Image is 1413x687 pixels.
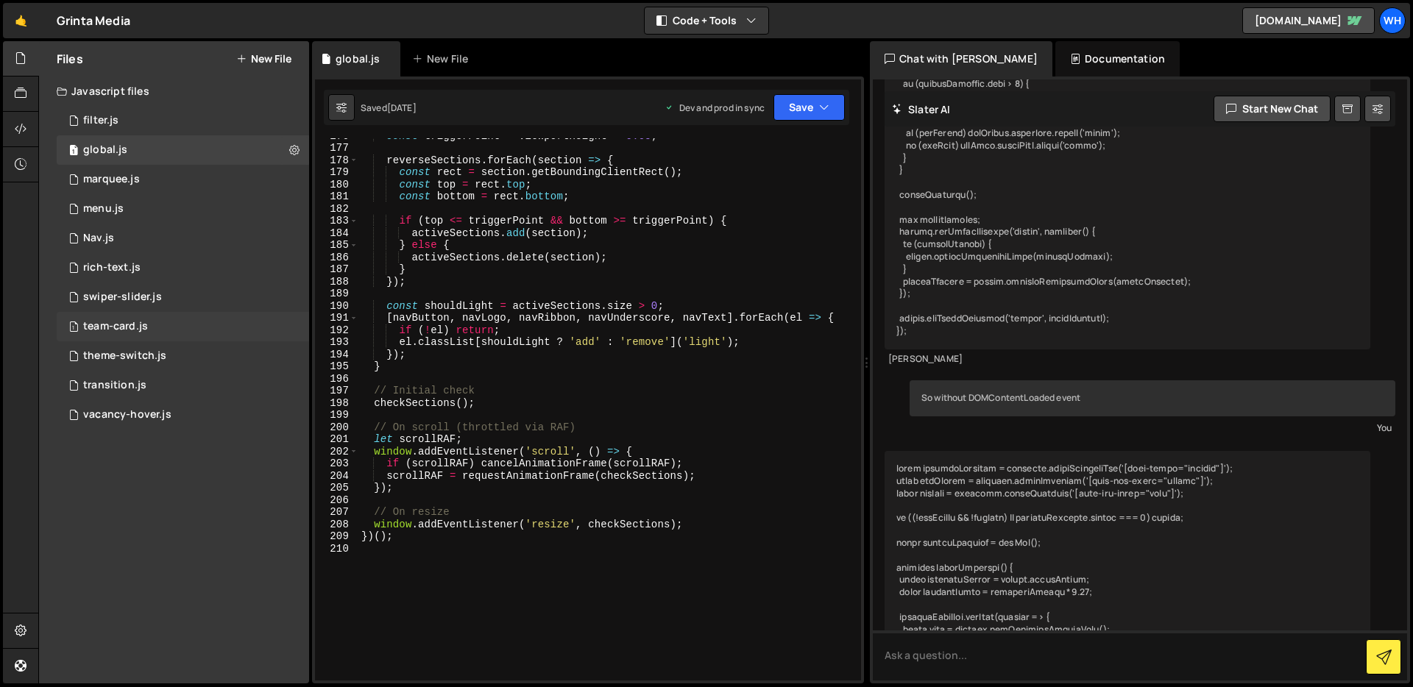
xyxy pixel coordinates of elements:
[645,7,768,34] button: Code + Tools
[1055,41,1180,76] div: Documentation
[773,94,845,121] button: Save
[1379,7,1406,34] a: Wh
[665,102,765,114] div: Dev and prod in sync
[69,146,78,157] span: 1
[83,320,148,333] div: team-card.js
[315,446,358,458] div: 202
[315,324,358,337] div: 192
[57,194,309,224] div: 15594/42211.js
[870,41,1052,76] div: Chat with [PERSON_NAME]
[336,51,380,66] div: global.js
[1214,96,1331,122] button: Start new chat
[888,353,1367,366] div: [PERSON_NAME]
[387,102,417,114] div: [DATE]
[83,261,141,274] div: rich-text.js
[315,360,358,373] div: 195
[57,341,309,371] div: 15594/42717.js
[57,312,309,341] div: 15594/41972.js
[315,227,358,240] div: 184
[315,519,358,531] div: 208
[83,143,127,157] div: global.js
[315,530,358,543] div: 209
[315,373,358,385] div: 196
[83,379,146,392] div: transition.js
[315,433,358,446] div: 201
[315,191,358,203] div: 181
[315,312,358,324] div: 191
[57,224,309,253] div: 15594/41827.js
[315,336,358,349] div: 193
[57,12,130,29] div: Grinta Media
[57,165,309,194] div: 15594/42306.js
[83,202,124,216] div: menu.js
[315,252,358,264] div: 186
[315,288,358,300] div: 189
[315,263,358,276] div: 187
[913,420,1392,435] div: You
[315,385,358,397] div: 197
[315,166,358,179] div: 179
[83,114,118,127] div: filter.js
[315,276,358,288] div: 188
[315,203,358,216] div: 182
[83,291,162,304] div: swiper-slider.js
[236,53,291,65] button: New File
[83,232,114,245] div: Nav.js
[315,397,358,410] div: 198
[57,135,309,165] div: 15594/41317.js
[361,102,417,114] div: Saved
[315,470,358,483] div: 204
[57,371,309,400] div: 15594/42982.js
[892,102,951,116] h2: Slater AI
[315,142,358,154] div: 177
[315,494,358,507] div: 206
[315,409,358,421] div: 199
[910,380,1395,416] div: So without DOMContentLoaded event
[315,458,358,470] div: 203
[315,300,358,313] div: 190
[83,349,166,363] div: theme-switch.js
[57,51,83,67] h2: Files
[57,253,309,282] div: 15594/42580.js
[315,179,358,191] div: 180
[315,482,358,494] div: 205
[315,215,358,227] div: 183
[1242,7,1375,34] a: [DOMAIN_NAME]
[69,322,78,334] span: 1
[315,543,358,555] div: 210
[57,106,309,135] div: 15594/41901.js
[315,349,358,361] div: 194
[3,3,39,38] a: 🤙
[315,239,358,252] div: 185
[83,408,171,421] div: vacancy-hover.js
[83,173,140,186] div: marquee.js
[57,400,309,430] div: 15594/41826.js
[315,421,358,434] div: 200
[315,506,358,519] div: 207
[315,154,358,167] div: 178
[412,51,474,66] div: New File
[39,76,309,106] div: Javascript files
[57,282,309,312] div: 15594/41609.js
